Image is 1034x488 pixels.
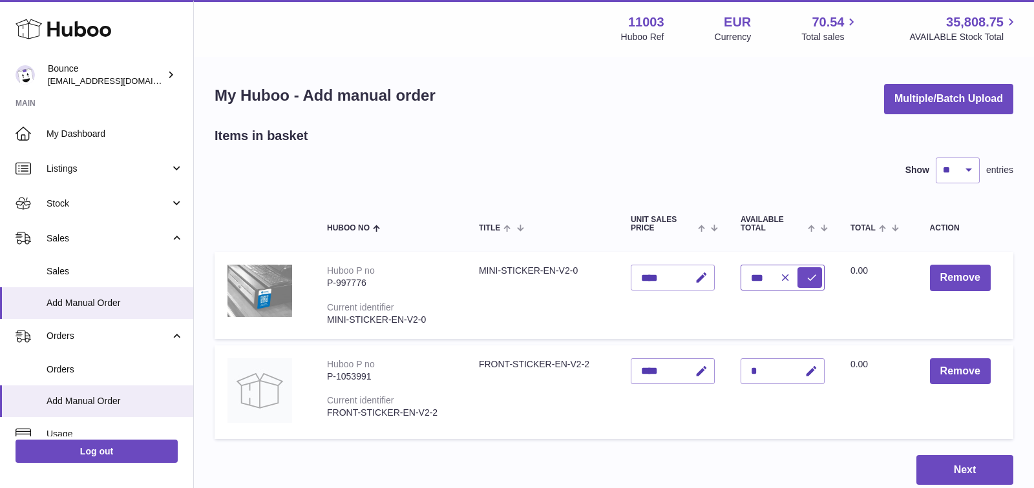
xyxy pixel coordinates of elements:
div: Current identifier [327,302,394,312]
h2: Items in basket [215,127,308,145]
div: P-997776 [327,277,453,289]
span: Usage [47,428,184,440]
button: Next [916,455,1013,485]
div: Bounce [48,63,164,87]
td: MINI-STICKER-EN-V2-0 [466,252,618,338]
span: Stock [47,198,170,210]
div: P-1053991 [327,371,453,383]
label: Show [905,164,929,176]
div: Huboo Ref [621,31,664,43]
img: collateral@usebounce.com [16,65,35,85]
span: Sales [47,232,170,245]
span: AVAILABLE Total [741,216,805,232]
span: Unit Sales Price [631,216,695,232]
td: FRONT-STICKER-EN-V2-2 [466,345,618,439]
div: Current identifier [327,395,394,405]
span: Orders [47,330,170,342]
strong: 11003 [628,14,664,31]
span: Huboo no [327,224,370,232]
div: Currency [715,31,752,43]
span: Listings [47,163,170,175]
div: Huboo P no [327,359,375,369]
span: Total sales [801,31,859,43]
a: 35,808.75 AVAILABLE Stock Total [909,14,1018,43]
a: Log out [16,440,178,463]
div: FRONT-STICKER-EN-V2-2 [327,407,453,419]
span: 35,808.75 [946,14,1004,31]
span: [EMAIL_ADDRESS][DOMAIN_NAME] [48,76,190,86]
span: 0.00 [850,359,868,369]
span: Total [850,224,876,232]
a: 70.54 Total sales [801,14,859,43]
button: Remove [930,358,991,385]
span: Orders [47,363,184,376]
h1: My Huboo - Add manual order [215,85,436,106]
span: My Dashboard [47,128,184,140]
button: Multiple/Batch Upload [884,84,1013,114]
span: Sales [47,265,184,278]
button: Remove [930,265,991,291]
div: Action [930,224,1000,232]
img: MINI-STICKER-EN-V2-0 [227,265,292,317]
img: FRONT-STICKER-EN-V2-2 [227,358,292,423]
span: 0.00 [850,265,868,276]
div: Huboo P no [327,265,375,276]
span: Add Manual Order [47,395,184,407]
div: MINI-STICKER-EN-V2-0 [327,314,453,326]
span: 70.54 [812,14,844,31]
span: entries [986,164,1013,176]
span: Add Manual Order [47,297,184,309]
span: Title [479,224,500,232]
span: AVAILABLE Stock Total [909,31,1018,43]
strong: EUR [724,14,751,31]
